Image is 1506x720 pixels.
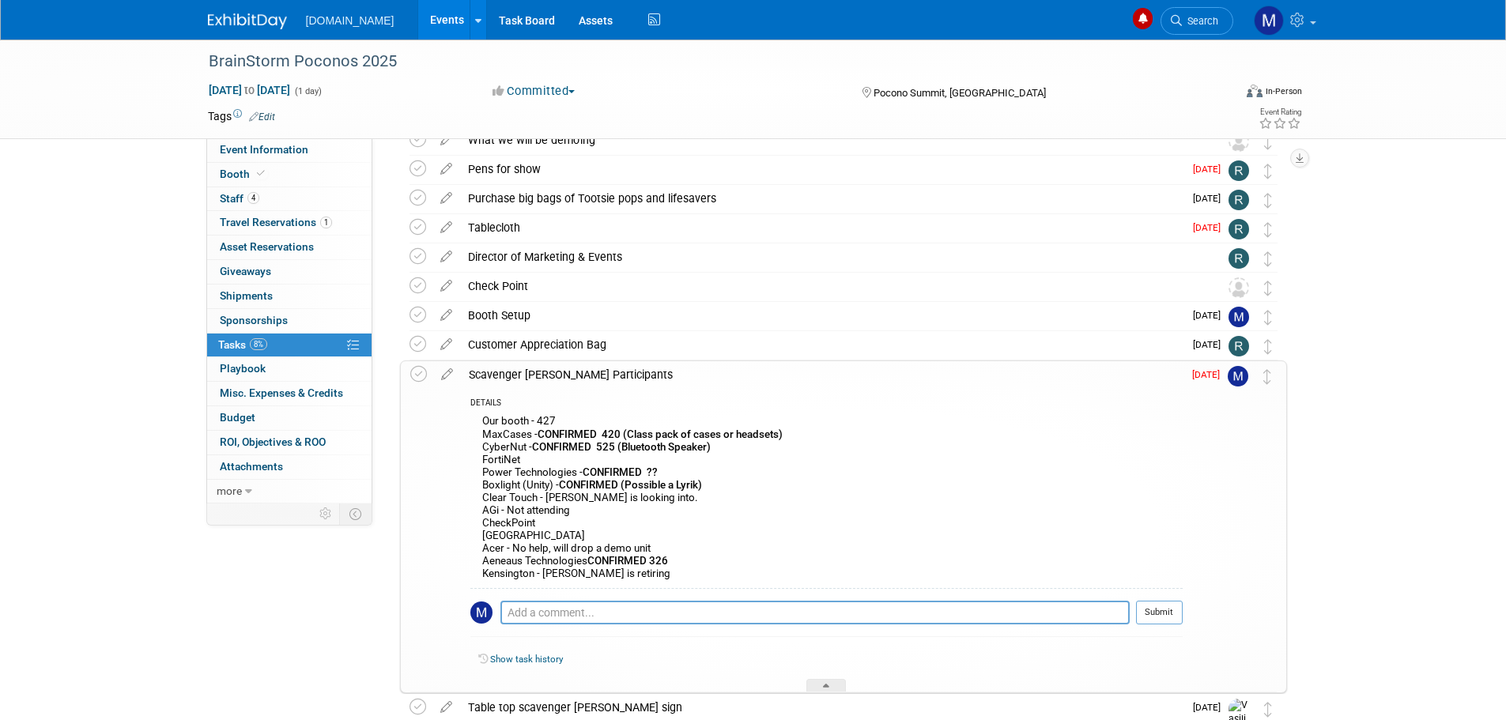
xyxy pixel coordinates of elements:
[1264,251,1272,266] i: Move task
[470,411,1183,588] div: Our booth - 427 MaxCases - CyberNut - FortiNet Power Technologies - Boxlight (Unity) - Clear Touc...
[207,211,372,235] a: Travel Reservations1
[461,361,1183,388] div: Scavenger [PERSON_NAME] Participants
[1254,6,1284,36] img: Mark Menzella
[432,308,460,322] a: edit
[1193,164,1229,175] span: [DATE]
[207,236,372,259] a: Asset Reservations
[432,250,460,264] a: edit
[874,87,1046,99] span: Pocono Summit, [GEOGRAPHIC_DATA]
[538,428,783,440] b: CONFIRMED 420 (Class pack of cases or headsets)
[559,479,702,491] b: CONFIRMED (Possible a Lyrik)
[1264,281,1272,296] i: Move task
[247,192,259,204] span: 4
[1228,366,1248,386] img: Mark Menzella
[207,357,372,381] a: Playbook
[583,466,658,478] b: CONFIRMED ??
[220,265,271,277] span: Giveaways
[1193,310,1229,321] span: [DATE]
[207,163,372,187] a: Booth
[220,411,255,424] span: Budget
[587,555,668,567] b: CONFIRMED 326
[220,460,283,473] span: Attachments
[242,84,257,96] span: to
[460,126,1197,153] div: What we will be demo'ing
[460,331,1183,358] div: Customer Appreciation Bag
[1193,222,1229,233] span: [DATE]
[207,431,372,454] a: ROI, Objectives & ROO
[433,368,461,382] a: edit
[207,406,372,430] a: Budget
[460,302,1183,329] div: Booth Setup
[432,133,460,147] a: edit
[208,108,275,124] td: Tags
[1229,336,1249,356] img: Rachelle Menzella
[220,386,343,399] span: Misc. Expenses & Credits
[432,279,460,293] a: edit
[432,337,460,352] a: edit
[460,243,1197,270] div: Director of Marketing & Events
[1192,369,1228,380] span: [DATE]
[1136,601,1183,624] button: Submit
[1263,369,1271,384] i: Move task
[249,111,275,123] a: Edit
[220,240,314,253] span: Asset Reservations
[220,192,259,205] span: Staff
[1193,193,1229,204] span: [DATE]
[432,162,460,176] a: edit
[207,382,372,405] a: Misc. Expenses & Credits
[1264,164,1272,179] i: Move task
[257,169,265,178] i: Booth reservation complete
[1161,7,1233,35] a: Search
[293,86,322,96] span: (1 day)
[220,362,266,375] span: Playbook
[207,309,372,333] a: Sponsorships
[487,83,581,100] button: Committed
[203,47,1210,76] div: BrainStorm Poconos 2025
[1229,248,1249,269] img: Rachelle Menzella
[460,156,1183,183] div: Pens for show
[207,138,372,162] a: Event Information
[220,289,273,302] span: Shipments
[207,455,372,479] a: Attachments
[1264,702,1272,717] i: Move task
[207,334,372,357] a: Tasks8%
[220,314,288,326] span: Sponsorships
[207,480,372,503] a: more
[1229,219,1249,239] img: Rachelle Menzella
[1264,222,1272,237] i: Move task
[1264,339,1272,354] i: Move task
[470,398,1183,411] div: DETAILS
[1229,160,1249,181] img: Rachelle Menzella
[1193,339,1229,350] span: [DATE]
[208,13,287,29] img: ExhibitDay
[217,484,242,497] span: more
[432,700,460,714] a: edit
[470,601,493,624] img: Mark Menzella
[1265,85,1302,97] div: In-Person
[339,503,372,524] td: Toggle Event Tabs
[1182,15,1218,27] span: Search
[220,216,332,228] span: Travel Reservations
[1193,702,1229,713] span: [DATE]
[1140,82,1303,106] div: Event Format
[208,83,291,97] span: [DATE] [DATE]
[1229,131,1249,152] img: Unassigned
[218,338,267,351] span: Tasks
[490,654,563,665] a: Show task history
[532,441,711,453] b: CONFIRMED 525 (Bluetooth Speaker)
[220,143,308,156] span: Event Information
[320,217,332,228] span: 1
[207,285,372,308] a: Shipments
[312,503,340,524] td: Personalize Event Tab Strip
[207,187,372,211] a: Staff4
[460,214,1183,241] div: Tablecloth
[1229,277,1249,298] img: Unassigned
[1229,307,1249,327] img: Mark Menzella
[1229,190,1249,210] img: Rachelle Menzella
[432,221,460,235] a: edit
[220,435,326,448] span: ROI, Objectives & ROO
[460,185,1183,212] div: Purchase big bags of Tootsie pops and lifesavers
[432,191,460,205] a: edit
[1264,310,1272,325] i: Move task
[306,14,394,27] span: [DOMAIN_NAME]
